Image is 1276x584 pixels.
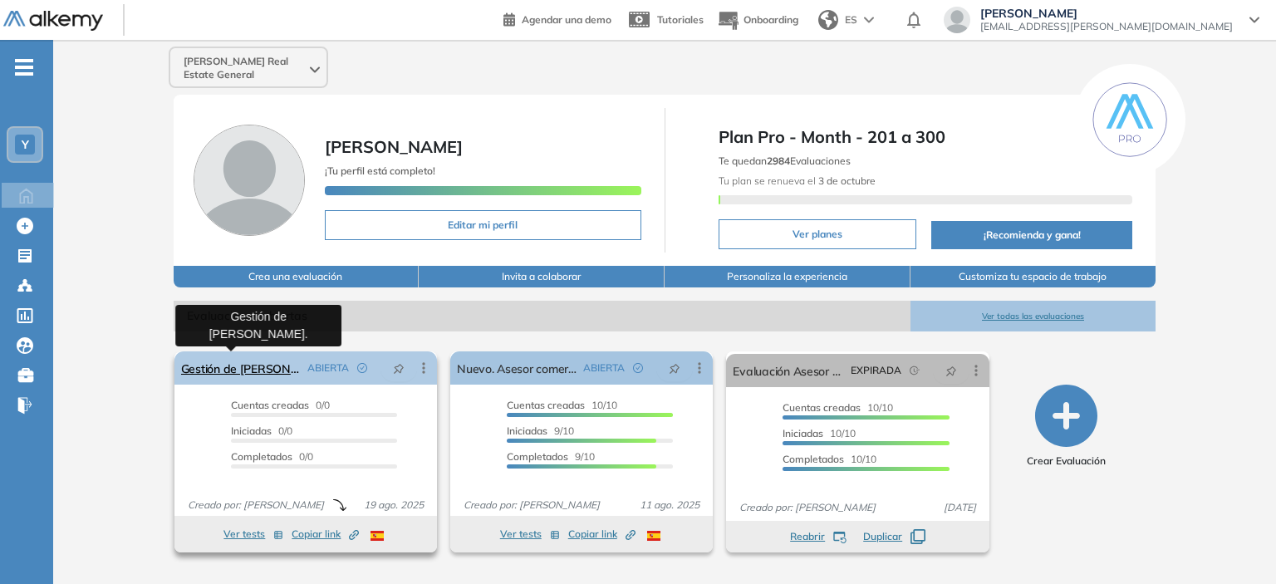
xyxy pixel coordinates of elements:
button: Ver tests [223,524,283,544]
span: EXPIRADA [851,363,901,378]
span: Tutoriales [657,13,704,26]
button: Crea una evaluación [174,266,420,287]
button: pushpin [933,357,969,384]
span: Completados [507,450,568,463]
span: Cuentas creadas [783,401,861,414]
a: Agendar una demo [503,8,611,28]
span: Plan Pro - Month - 201 a 300 [719,125,1133,150]
span: [PERSON_NAME] Real Estate General [184,55,307,81]
span: [PERSON_NAME] [980,7,1233,20]
span: field-time [910,366,920,375]
span: Iniciadas [231,425,272,437]
span: Copiar link [568,527,636,542]
button: Ver tests [500,524,560,544]
button: Copiar link [568,524,636,544]
span: Te quedan Evaluaciones [719,155,851,167]
span: Tu plan se renueva el [719,174,876,187]
div: Gestión de [PERSON_NAME]. [175,305,341,346]
span: 0/0 [231,425,292,437]
div: Widget de chat [1193,504,1276,584]
button: Reabrir [790,529,847,544]
span: Completados [783,453,844,465]
img: ESP [371,531,384,541]
span: [PERSON_NAME] [325,136,463,157]
span: [DATE] [937,500,983,515]
span: Completados [231,450,292,463]
button: ¡Recomienda y gana! [931,221,1132,249]
span: 0/0 [231,399,330,411]
i: - [15,66,33,69]
img: Logo [3,11,103,32]
span: pushpin [669,361,680,375]
button: Onboarding [717,2,798,38]
span: 9/10 [507,425,574,437]
span: Iniciadas [507,425,547,437]
img: world [818,10,838,30]
span: Agendar una demo [522,13,611,26]
span: Duplicar [863,529,902,544]
button: Customiza tu espacio de trabajo [910,266,1156,287]
span: Evaluaciones abiertas [174,301,910,331]
button: Invita a colaborar [419,266,665,287]
span: Onboarding [744,13,798,26]
a: Gestión de [PERSON_NAME]. [181,351,301,385]
span: Crear Evaluación [1027,454,1106,469]
button: Crear Evaluación [1027,385,1106,469]
span: check-circle [357,363,367,373]
span: Cuentas creadas [507,399,585,411]
button: pushpin [656,355,693,381]
img: ESP [647,531,660,541]
a: Evaluación Asesor Comercial [733,354,843,387]
span: ABIERTA [583,361,625,375]
span: 19 ago. 2025 [357,498,430,513]
span: 11 ago. 2025 [633,498,706,513]
a: Nuevo. Asesor comercial [457,351,577,385]
img: arrow [864,17,874,23]
button: Duplicar [863,529,925,544]
span: pushpin [393,361,405,375]
span: Reabrir [790,529,825,544]
span: ES [845,12,857,27]
span: Cuentas creadas [231,399,309,411]
span: ¡Tu perfil está completo! [325,164,435,177]
button: Ver todas las evaluaciones [910,301,1156,331]
span: ABIERTA [307,361,349,375]
button: Editar mi perfil [325,210,641,240]
b: 2984 [767,155,790,167]
span: Creado por: [PERSON_NAME] [457,498,606,513]
span: check-circle [633,363,643,373]
span: 0/0 [231,450,313,463]
span: Creado por: [PERSON_NAME] [181,498,331,513]
span: 9/10 [507,450,595,463]
button: Ver planes [719,219,917,249]
span: Copiar link [292,527,359,542]
span: pushpin [945,364,957,377]
span: 10/10 [783,401,893,414]
span: Iniciadas [783,427,823,439]
button: pushpin [380,355,417,381]
span: Y [22,138,29,151]
span: 10/10 [507,399,617,411]
button: Copiar link [292,524,359,544]
button: Personaliza la experiencia [665,266,910,287]
span: [EMAIL_ADDRESS][PERSON_NAME][DOMAIN_NAME] [980,20,1233,33]
span: 10/10 [783,453,876,465]
span: Creado por: [PERSON_NAME] [733,500,882,515]
img: Foto de perfil [194,125,305,236]
b: 3 de octubre [816,174,876,187]
span: 10/10 [783,427,856,439]
iframe: Chat Widget [1193,504,1276,584]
